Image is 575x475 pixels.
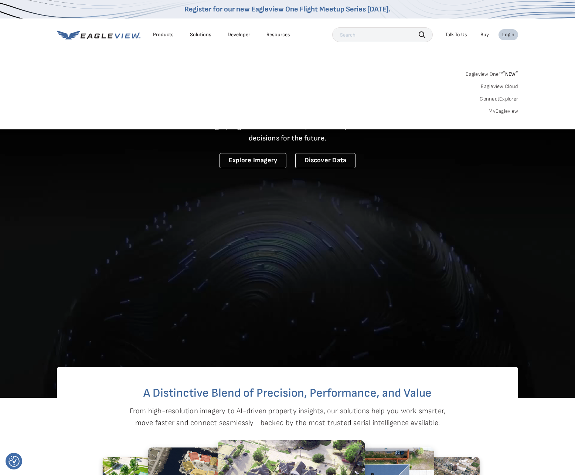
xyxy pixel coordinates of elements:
a: Explore Imagery [220,153,287,168]
div: Login [502,31,514,38]
a: Discover Data [295,153,355,168]
div: Talk To Us [445,31,467,38]
button: Consent Preferences [8,456,20,467]
h2: A Distinctive Blend of Precision, Performance, and Value [86,387,489,399]
a: ConnectExplorer [480,96,518,102]
div: Solutions [190,31,211,38]
img: Revisit consent button [8,456,20,467]
a: Register for our new Eagleview One Flight Meetup Series [DATE]. [184,5,391,14]
input: Search [332,27,433,42]
div: Resources [266,31,290,38]
p: From high-resolution imagery to AI-driven property insights, our solutions help you work smarter,... [129,405,446,429]
a: Eagleview One™*NEW* [466,69,518,77]
a: Developer [228,31,250,38]
div: Products [153,31,174,38]
span: NEW [503,71,518,77]
a: Eagleview Cloud [481,83,518,90]
a: Buy [480,31,489,38]
a: MyEagleview [489,108,518,115]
